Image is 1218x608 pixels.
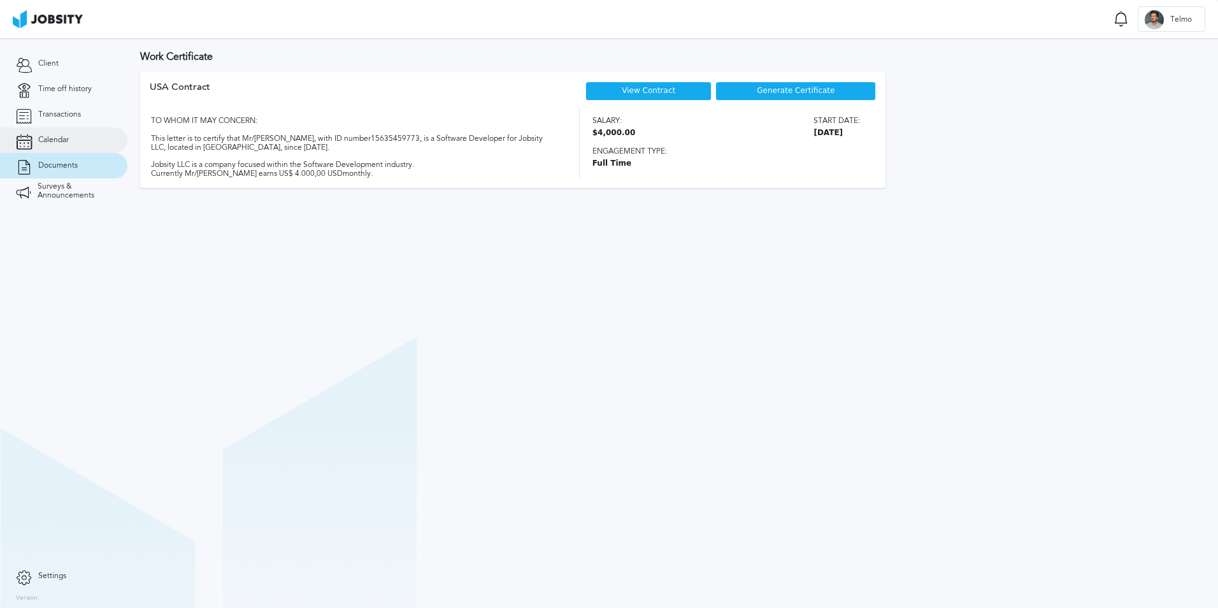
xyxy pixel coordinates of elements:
[38,110,81,119] span: Transactions
[38,182,111,200] span: Surveys & Announcements
[592,147,861,156] span: Engagement type:
[38,136,69,145] span: Calendar
[592,159,861,168] span: Full Time
[140,51,1205,62] h3: Work Certificate
[592,129,636,138] span: $4,000.00
[757,87,835,96] span: Generate Certificate
[38,161,78,170] span: Documents
[622,86,675,95] a: View Contract
[38,572,66,581] span: Settings
[1138,6,1205,32] button: TTelmo
[150,82,210,107] div: USA Contract
[16,595,39,602] label: Version:
[1145,10,1164,29] div: T
[592,117,636,126] span: Salary:
[38,59,59,68] span: Client
[13,10,83,28] img: ab4bad089aa723f57921c736e9817d99.png
[150,107,557,178] div: TO WHOM IT MAY CONCERN: This letter is to certify that Mr/[PERSON_NAME], with ID number 156354597...
[813,129,860,138] span: [DATE]
[813,117,860,126] span: Start date:
[38,85,92,94] span: Time off history
[1164,15,1198,24] span: Telmo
